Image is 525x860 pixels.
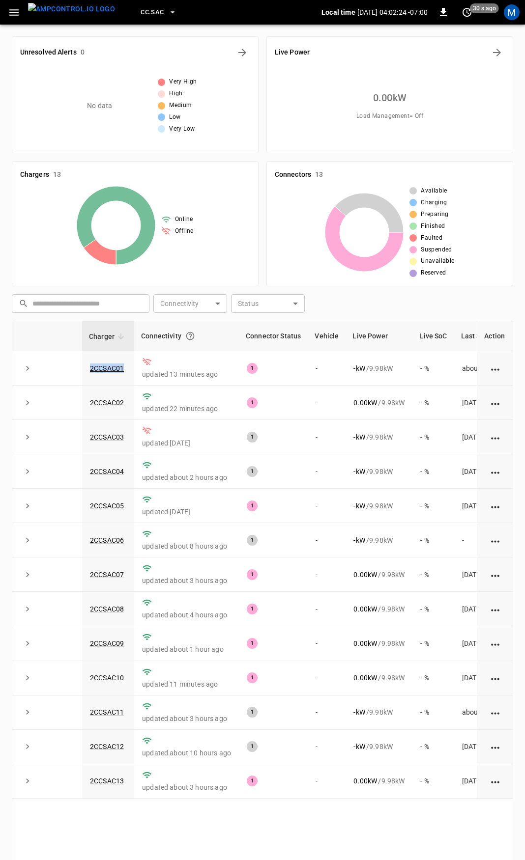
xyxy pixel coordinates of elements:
td: - [308,420,346,454]
th: Connector Status [239,321,308,351]
button: expand row [20,774,35,788]
div: / 9.98 kW [353,432,405,442]
p: updated about 8 hours ago [142,541,231,551]
div: action cell options [489,776,501,786]
td: - % [412,626,454,661]
a: 2CCSAC07 [90,571,124,579]
button: expand row [20,602,35,616]
td: - [308,730,346,764]
div: action cell options [489,398,501,408]
p: updated 13 minutes ago [142,369,231,379]
td: - [308,454,346,489]
p: [DATE] 04:02:24 -07:00 [357,7,428,17]
div: 1 [247,638,258,649]
div: 1 [247,432,258,443]
div: action cell options [489,673,501,683]
p: updated about 3 hours ago [142,714,231,723]
td: - [308,626,346,661]
td: - % [412,420,454,454]
td: - % [412,386,454,420]
div: 1 [247,569,258,580]
td: - [308,592,346,626]
td: - [308,351,346,386]
a: 2CCSAC09 [90,639,124,647]
div: / 9.98 kW [353,467,405,476]
td: - % [412,489,454,523]
span: Faulted [421,233,442,243]
h6: 13 [315,169,323,180]
p: 0.00 kW [353,673,377,683]
a: 2CCSAC10 [90,674,124,682]
p: updated about 1 hour ago [142,644,231,654]
div: 1 [247,535,258,546]
button: expand row [20,395,35,410]
a: 2CCSAC01 [90,364,124,372]
button: expand row [20,636,35,651]
td: - % [412,557,454,592]
button: expand row [20,430,35,444]
div: / 9.98 kW [353,363,405,373]
button: All Alerts [234,45,250,60]
td: - % [412,661,454,695]
div: 1 [247,672,258,683]
h6: Chargers [20,169,49,180]
p: - kW [353,501,365,511]
div: 1 [247,707,258,718]
a: 2CCSAC03 [90,433,124,441]
td: - % [412,351,454,386]
p: - kW [353,432,365,442]
div: / 9.98 kW [353,776,405,786]
span: Offline [175,226,194,236]
td: - % [412,695,454,730]
button: set refresh interval [459,4,475,20]
div: / 9.98 kW [353,570,405,580]
p: - kW [353,467,365,476]
h6: Live Power [275,47,310,58]
span: Suspended [421,245,452,255]
p: - kW [353,707,365,717]
p: updated [DATE] [142,507,231,517]
p: 0.00 kW [353,638,377,648]
span: Charger [89,331,127,342]
td: - [308,523,346,557]
th: Live Power [346,321,412,351]
td: - [308,557,346,592]
span: Online [175,215,193,224]
td: - % [412,523,454,557]
div: action cell options [489,570,501,580]
span: Unavailable [421,256,454,266]
button: expand row [20,567,35,582]
div: action cell options [489,707,501,717]
p: Local time [321,7,355,17]
th: Live SoC [412,321,454,351]
div: 1 [247,776,258,786]
p: updated [DATE] [142,438,231,448]
th: Vehicle [308,321,346,351]
h6: 0.00 kW [373,90,407,106]
a: 2CCSAC08 [90,605,124,613]
p: updated about 3 hours ago [142,782,231,792]
p: 0.00 kW [353,570,377,580]
div: profile-icon [504,4,520,20]
a: 2CCSAC13 [90,777,124,785]
div: / 9.98 kW [353,604,405,614]
td: - [308,489,346,523]
div: 1 [247,604,258,614]
td: - [308,386,346,420]
span: Very High [169,77,197,87]
button: expand row [20,464,35,479]
div: action cell options [489,363,501,373]
p: - kW [353,742,365,751]
a: 2CCSAC04 [90,468,124,475]
div: 1 [247,741,258,752]
p: No data [87,101,112,111]
p: 0.00 kW [353,604,377,614]
div: 1 [247,500,258,511]
span: Medium [169,101,192,111]
p: updated about 2 hours ago [142,472,231,482]
button: expand row [20,533,35,548]
img: ampcontrol.io logo [28,3,115,15]
button: expand row [20,705,35,720]
div: / 9.98 kW [353,638,405,648]
p: updated about 10 hours ago [142,748,231,758]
